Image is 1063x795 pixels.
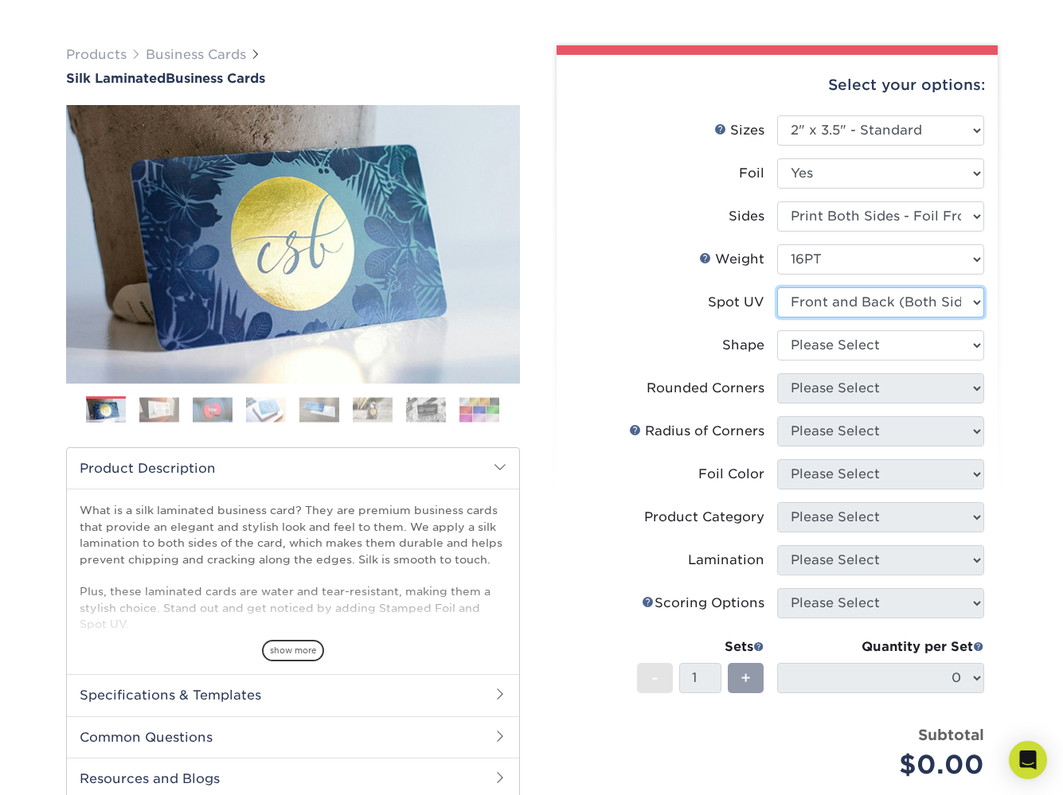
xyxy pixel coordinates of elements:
div: Sets [637,637,764,657]
div: Foil Color [698,465,764,484]
div: $0.00 [789,746,984,784]
div: Lamination [688,551,764,570]
strong: Subtotal [918,726,984,743]
div: Rounded Corners [647,379,764,398]
a: Silk LaminatedBusiness Cards [66,71,520,86]
span: + [741,666,751,690]
span: Silk Laminated [66,71,166,86]
a: Business Cards [146,47,246,62]
h2: Product Description [67,448,519,489]
img: Business Cards 01 [86,391,126,431]
div: Sizes [714,121,764,140]
h2: Specifications & Templates [67,674,519,715]
img: Business Cards 08 [459,397,499,422]
img: Business Cards 05 [299,397,339,422]
span: show more [262,640,324,661]
div: Quantity per Set [777,637,984,657]
div: Spot UV [708,293,764,312]
img: Business Cards 06 [353,397,393,422]
div: Open Intercom Messenger [1009,741,1047,779]
h2: Common Questions [67,716,519,758]
img: Business Cards 04 [246,397,286,422]
div: Select your options: [569,55,985,115]
div: Scoring Options [642,594,764,613]
div: Shape [722,336,764,355]
img: Business Cards 02 [139,397,179,422]
div: Radius of Corners [629,422,764,441]
span: - [651,666,659,690]
a: Products [66,47,127,62]
h1: Business Cards [66,71,520,86]
div: Foil [739,164,764,183]
p: What is a silk laminated business card? They are premium business cards that provide an elegant a... [80,502,506,762]
img: Business Cards 03 [193,397,233,422]
img: Business Cards 07 [406,397,446,422]
img: Silk Laminated 01 [66,18,520,471]
div: Weight [699,250,764,269]
div: Sides [729,207,764,226]
div: Product Category [644,508,764,527]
